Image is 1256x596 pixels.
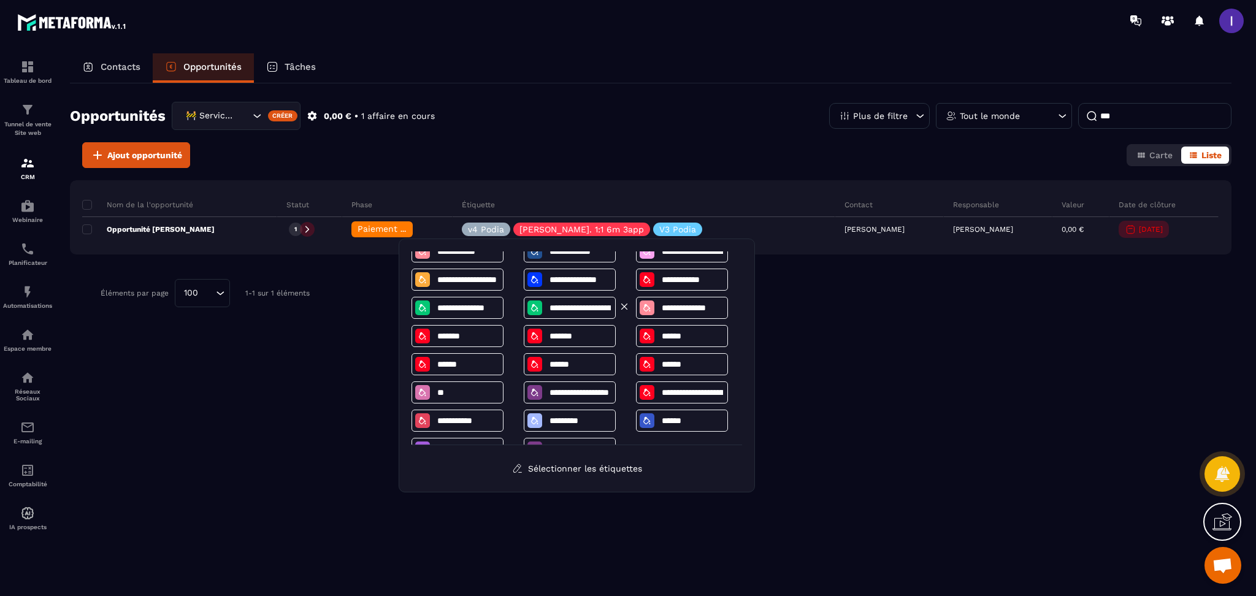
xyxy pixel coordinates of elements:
input: Search for option [202,286,213,300]
h2: Opportunités [70,104,166,128]
button: Sélectionner les étiquettes [503,457,651,479]
a: automationsautomationsEspace membre [3,318,52,361]
span: Carte [1149,150,1173,160]
span: Paiement reporté/échelonné [358,224,478,234]
p: IA prospects [3,524,52,530]
p: Contact [844,200,873,210]
p: Automatisations [3,302,52,309]
p: [PERSON_NAME] [953,225,1013,234]
p: Opportunités [183,61,242,72]
p: v4 Podia [468,225,504,234]
img: formation [20,59,35,74]
img: automations [20,506,35,521]
a: social-networksocial-networkRéseaux Sociaux [3,361,52,411]
img: logo [17,11,128,33]
img: formation [20,102,35,117]
button: Ajout opportunité [82,142,190,168]
span: 🚧 Service Client [183,109,237,123]
p: 1-1 sur 1 éléments [245,289,310,297]
p: [DATE] [1139,225,1163,234]
p: 1 affaire en cours [361,110,435,122]
img: automations [20,199,35,213]
p: Tableau de bord [3,77,52,84]
div: Ouvrir le chat [1204,547,1241,584]
img: accountant [20,463,35,478]
span: Liste [1201,150,1222,160]
p: Espace membre [3,345,52,352]
a: emailemailE-mailing [3,411,52,454]
img: social-network [20,370,35,385]
p: Éléments par page [101,289,169,297]
div: Créer [268,110,298,121]
a: Opportunités [153,53,254,83]
a: formationformationTunnel de vente Site web [3,93,52,147]
p: • [354,110,358,122]
p: 1 [294,225,297,234]
a: formationformationCRM [3,147,52,189]
p: Phase [351,200,372,210]
div: Search for option [172,102,301,130]
a: formationformationTableau de bord [3,50,52,93]
p: Plus de filtre [853,112,908,120]
p: Opportunité [PERSON_NAME] [82,224,215,234]
p: Valeur [1062,200,1084,210]
p: [PERSON_NAME]. 1:1 6m 3app [519,225,644,234]
p: Contacts [101,61,140,72]
a: schedulerschedulerPlanificateur [3,232,52,275]
a: automationsautomationsAutomatisations [3,275,52,318]
img: email [20,420,35,435]
p: CRM [3,174,52,180]
input: Search for option [237,109,250,123]
button: Liste [1181,147,1229,164]
div: Search for option [175,279,230,307]
a: Contacts [70,53,153,83]
p: Comptabilité [3,481,52,487]
a: automationsautomationsWebinaire [3,189,52,232]
p: Nom de la l'opportunité [82,200,193,210]
span: Ajout opportunité [107,149,182,161]
img: formation [20,156,35,170]
p: Réseaux Sociaux [3,388,52,402]
img: automations [20,327,35,342]
p: Statut [286,200,309,210]
p: Tout le monde [960,112,1020,120]
button: Carte [1129,147,1180,164]
p: V3 Podia [659,225,696,234]
img: scheduler [20,242,35,256]
p: Date de clôture [1119,200,1176,210]
p: 0,00 € [1062,225,1084,234]
p: E-mailing [3,438,52,445]
a: Tâches [254,53,328,83]
p: Responsable [953,200,999,210]
p: 0,00 € [324,110,351,122]
span: 100 [180,286,202,300]
p: Tâches [285,61,316,72]
p: Tunnel de vente Site web [3,120,52,137]
p: Planificateur [3,259,52,266]
p: Étiquette [462,200,495,210]
a: accountantaccountantComptabilité [3,454,52,497]
p: Webinaire [3,216,52,223]
img: automations [20,285,35,299]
